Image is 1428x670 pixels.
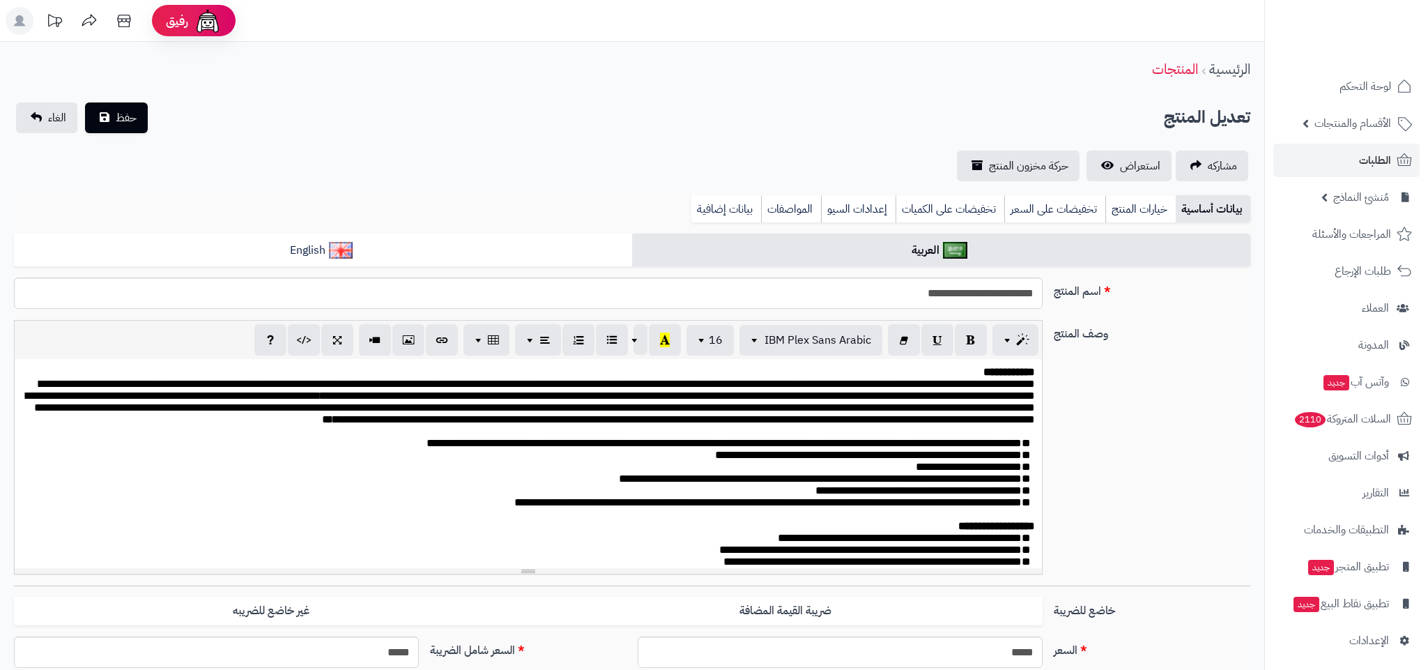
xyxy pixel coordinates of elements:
[528,597,1043,625] label: ضريبة القيمة المضافة
[989,158,1068,174] span: حركة مخزون المنتج
[1273,402,1420,436] a: السلات المتروكة2110
[1273,550,1420,584] a: تطبيق المتجرجديد
[1293,409,1391,429] span: السلات المتروكة
[957,151,1080,181] a: حركة مخزون المنتج
[1359,151,1391,170] span: الطلبات
[1333,39,1415,68] img: logo-2.png
[1323,375,1349,390] span: جديد
[1273,70,1420,103] a: لوحة التحكم
[1295,412,1326,427] span: 2110
[1209,59,1250,79] a: الرئيسية
[85,102,148,133] button: حفظ
[1087,151,1172,181] a: استعراض
[1152,59,1198,79] a: المنتجات
[166,13,188,29] span: رفيق
[1362,483,1389,503] span: التقارير
[739,325,882,356] button: IBM Plex Sans Arabic
[14,597,528,625] label: غير خاضع للضريبه
[1164,103,1250,132] h2: تعديل المنتج
[1273,587,1420,620] a: تطبيق نقاط البيعجديد
[1273,328,1420,362] a: المدونة
[943,242,967,259] img: العربية
[1307,557,1389,577] span: تطبيق المتجر
[1273,144,1420,177] a: الطلبات
[1176,195,1250,223] a: بيانات أساسية
[1273,624,1420,657] a: الإعدادات
[1048,277,1256,300] label: اسم المنتج
[16,102,77,133] a: الغاء
[424,637,632,659] label: السعر شامل الضريبة
[1105,195,1176,223] a: خيارات المنتج
[1048,320,1256,342] label: وصف المنتج
[821,195,896,223] a: إعدادات السيو
[686,325,734,356] button: 16
[1362,298,1389,318] span: العملاء
[14,234,632,268] a: English
[1358,335,1389,355] span: المدونة
[37,7,72,38] a: تحديثات المنصة
[48,109,66,126] span: الغاء
[1333,188,1389,207] span: مُنشئ النماذج
[1308,560,1334,575] span: جديد
[1273,218,1420,251] a: المراجعات والأسئلة
[691,195,761,223] a: بيانات إضافية
[1349,631,1389,650] span: الإعدادات
[1273,513,1420,547] a: التطبيقات والخدمات
[1048,637,1256,659] label: السعر
[1208,158,1237,174] span: مشاركه
[1048,597,1256,619] label: خاضع للضريبة
[1314,114,1391,133] span: الأقسام والمنتجات
[896,195,1004,223] a: تخفيضات على الكميات
[1312,224,1391,244] span: المراجعات والأسئلة
[116,109,137,126] span: حفظ
[1273,254,1420,288] a: طلبات الإرجاع
[1273,476,1420,510] a: التقارير
[709,332,723,349] span: 16
[1273,439,1420,473] a: أدوات التسويق
[1304,520,1389,540] span: التطبيقات والخدمات
[1293,597,1319,612] span: جديد
[1273,365,1420,399] a: وآتس آبجديد
[1004,195,1105,223] a: تخفيضات على السعر
[632,234,1250,268] a: العربية
[1339,77,1391,96] span: لوحة التحكم
[1322,372,1389,392] span: وآتس آب
[329,242,353,259] img: English
[765,332,871,349] span: IBM Plex Sans Arabic
[1335,261,1391,281] span: طلبات الإرجاع
[194,7,222,35] img: ai-face.png
[1292,594,1389,614] span: تطبيق نقاط البيع
[761,195,821,223] a: المواصفات
[1120,158,1160,174] span: استعراض
[1273,291,1420,325] a: العملاء
[1328,446,1389,466] span: أدوات التسويق
[1176,151,1248,181] a: مشاركه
